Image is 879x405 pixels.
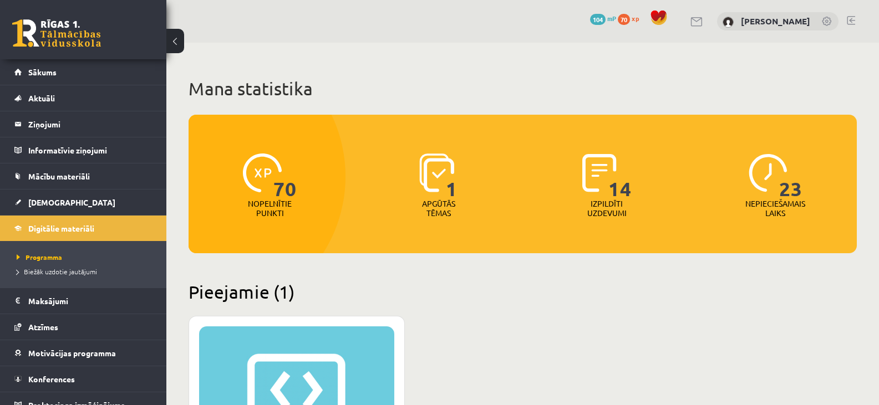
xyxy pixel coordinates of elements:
[28,137,153,163] legend: Informatīvie ziņojumi
[28,197,115,207] span: [DEMOGRAPHIC_DATA]
[248,199,292,218] p: Nopelnītie punkti
[585,199,628,218] p: Izpildīti uzdevumi
[12,19,101,47] a: Rīgas 1. Tālmācības vidusskola
[28,322,58,332] span: Atzīmes
[582,153,617,192] img: icon-completed-tasks-ad58ae20a441b2904462921112bc710f1caf180af7a3daa7317a5a94f2d26646.svg
[607,14,616,23] span: mP
[417,199,460,218] p: Apgūtās tēmas
[446,153,458,199] span: 1
[17,266,155,276] a: Biežāk uzdotie jautājumi
[243,153,282,192] img: icon-xp-0682a9bc20223a9ccc6f5883a126b849a74cddfe5390d2b41b4391c66f2066e7.svg
[28,374,75,384] span: Konferences
[28,93,55,103] span: Aktuāli
[741,16,810,27] a: [PERSON_NAME]
[189,78,857,100] h1: Mana statistika
[14,111,153,137] a: Ziņojumi
[745,199,805,218] p: Nepieciešamais laiks
[14,137,153,163] a: Informatīvie ziņojumi
[17,252,155,262] a: Programma
[28,223,94,233] span: Digitālie materiāli
[632,14,639,23] span: xp
[17,267,97,276] span: Biežāk uzdotie jautājumi
[189,281,857,303] h2: Pieejamie (1)
[28,67,57,77] span: Sākums
[608,153,632,199] span: 14
[28,171,90,181] span: Mācību materiāli
[590,14,616,23] a: 104 mP
[14,163,153,189] a: Mācību materiāli
[17,253,62,262] span: Programma
[28,111,153,137] legend: Ziņojumi
[14,59,153,85] a: Sākums
[14,216,153,241] a: Digitālie materiāli
[779,153,802,199] span: 23
[28,288,153,314] legend: Maksājumi
[618,14,644,23] a: 70 xp
[749,153,787,192] img: icon-clock-7be60019b62300814b6bd22b8e044499b485619524d84068768e800edab66f18.svg
[590,14,606,25] span: 104
[14,189,153,215] a: [DEMOGRAPHIC_DATA]
[14,314,153,340] a: Atzīmes
[273,153,297,199] span: 70
[723,17,734,28] img: Dana Blaumane
[14,340,153,366] a: Motivācijas programma
[14,366,153,392] a: Konferences
[618,14,630,25] span: 70
[14,85,153,111] a: Aktuāli
[14,288,153,314] a: Maksājumi
[28,348,116,358] span: Motivācijas programma
[419,153,454,192] img: icon-learned-topics-4a711ccc23c960034f471b6e78daf4a3bad4a20eaf4de84257b87e66633f6470.svg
